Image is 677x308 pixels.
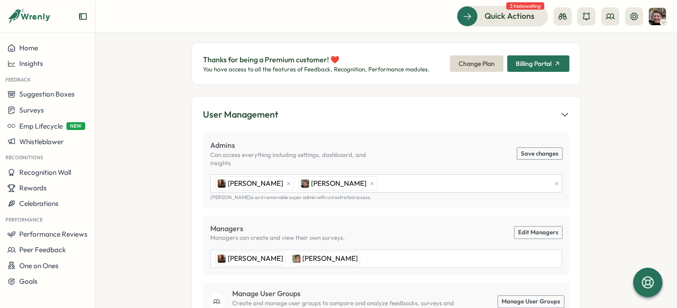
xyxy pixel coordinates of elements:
[19,59,43,68] span: Insights
[66,122,85,130] span: NEW
[498,296,564,308] a: Manage User Groups
[203,108,569,122] button: User Management
[203,108,278,122] div: User Management
[228,178,283,189] span: [PERSON_NAME]
[19,90,75,98] span: Suggestion Boxes
[459,56,495,71] span: Change Plan
[514,227,562,238] a: Edit Managers
[203,65,430,74] p: You have access to all the features of Feedback, Recognition, Performance modules.
[19,277,38,286] span: Goals
[232,288,467,299] p: Manage User Groups
[450,55,503,72] button: Change Plan
[210,234,345,242] p: Managers can create and view their own surveys.
[228,254,283,264] span: [PERSON_NAME]
[19,199,59,208] span: Celebrations
[19,168,71,177] span: Recognition Wall
[649,8,666,25] img: Jordan Marino
[19,245,66,254] span: Peer Feedback
[19,261,59,270] span: One on Ones
[301,179,309,188] img: Jordan Marino
[78,12,87,21] button: Expand sidebar
[203,54,430,65] p: Thanks for being a Premium customer! ❤️
[457,6,548,26] button: Quick Actions
[506,2,544,10] span: 3 tasks waiting
[19,137,64,146] span: Whistleblower
[292,254,300,263] img: Sarah Salomon-Hennessy
[507,55,569,72] button: Billing Portal
[19,230,87,238] span: Performance Reviews
[210,140,386,151] p: Admins
[218,179,226,188] img: Sarah Robens
[311,178,366,189] span: [PERSON_NAME]
[517,148,562,160] button: Save changes
[516,60,551,67] span: Billing Portal
[210,195,562,200] p: [PERSON_NAME] is an irremovable super admin with unrestricted access.
[19,184,47,192] span: Rewards
[485,10,535,22] span: Quick Actions
[302,254,358,264] span: [PERSON_NAME]
[210,223,345,234] p: Managers
[19,106,44,114] span: Surveys
[210,151,386,167] p: Can access everything including settings, dashboard, and insights
[19,122,63,130] span: Emp Lifecycle
[19,43,38,52] span: Home
[218,254,226,263] img: Sarah Robens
